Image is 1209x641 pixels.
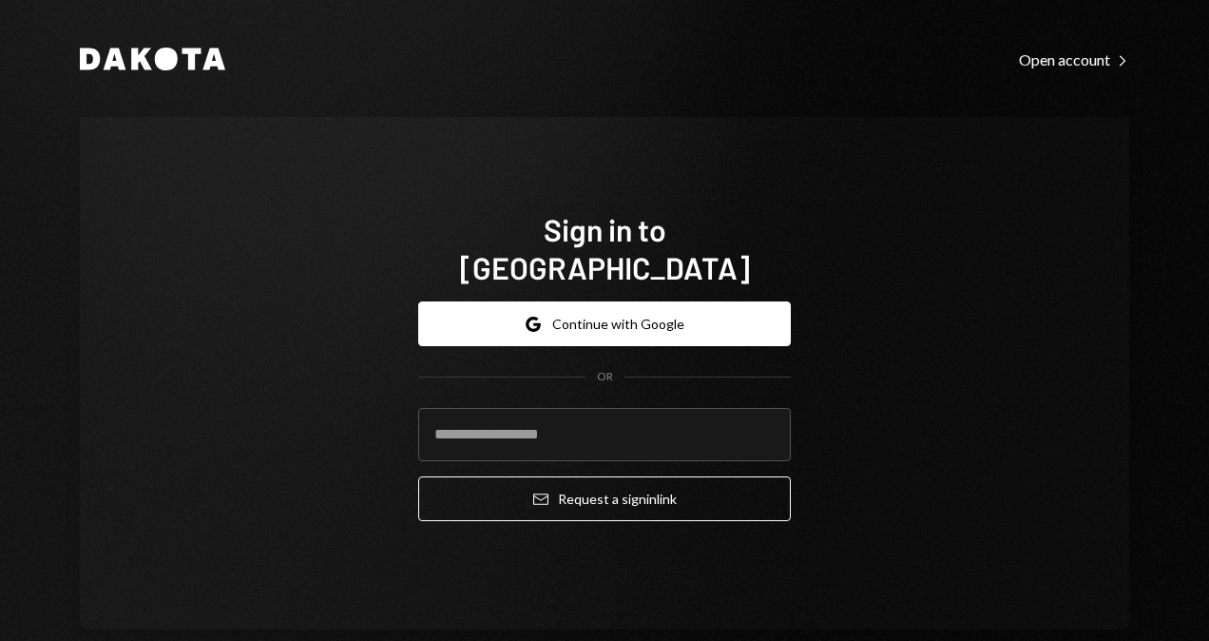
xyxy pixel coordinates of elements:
[597,369,613,385] div: OR
[418,476,791,521] button: Request a signinlink
[1019,49,1129,69] a: Open account
[418,301,791,346] button: Continue with Google
[1019,50,1129,69] div: Open account
[418,210,791,286] h1: Sign in to [GEOGRAPHIC_DATA]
